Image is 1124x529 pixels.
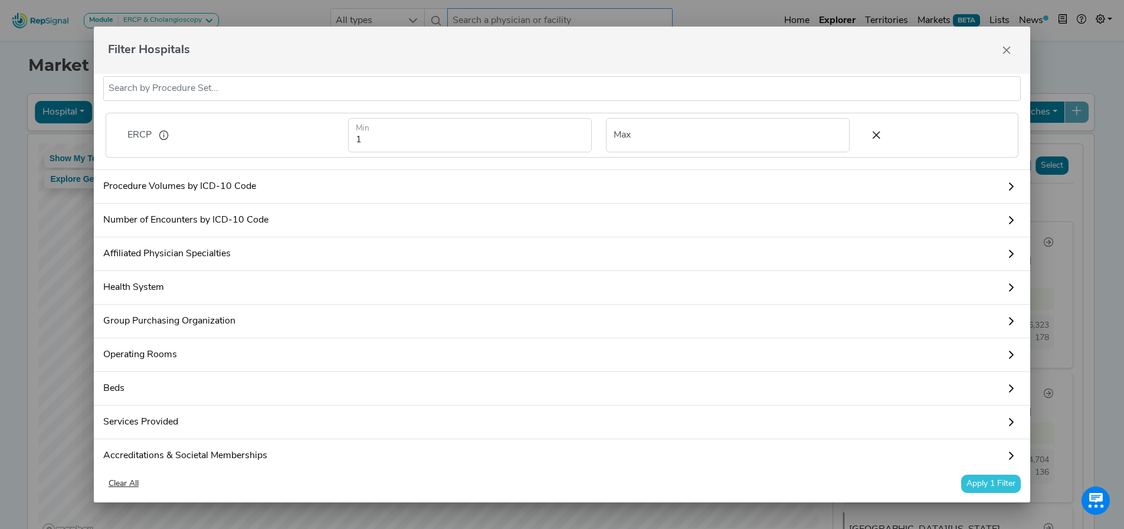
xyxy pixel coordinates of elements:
a: Beds [94,372,1031,406]
a: Accreditations & Societal Memberships [94,439,1031,473]
a: Group Purchasing Organization [94,305,1031,338]
a: Procedure Volumes by ICD-10 Code [94,170,1031,204]
input: Search by Procedure Set... [109,81,1016,96]
input: Min [348,118,592,152]
span: ERCP [127,128,152,142]
input: Max [606,118,850,152]
div: Procedure Volumes by Procedure Set (1) [94,57,1031,170]
button: Apply 1 Filter [961,475,1021,493]
a: Health System [94,271,1031,305]
a: Affiliated Physician Specialties [94,237,1031,271]
a: Services Provided [94,406,1031,439]
button: Clear All [103,475,144,493]
button: Close [997,41,1016,60]
span: Filter Hospitals [108,41,190,59]
a: Number of Encounters by ICD-10 Code [94,204,1031,237]
a: Operating Rooms [94,338,1031,372]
